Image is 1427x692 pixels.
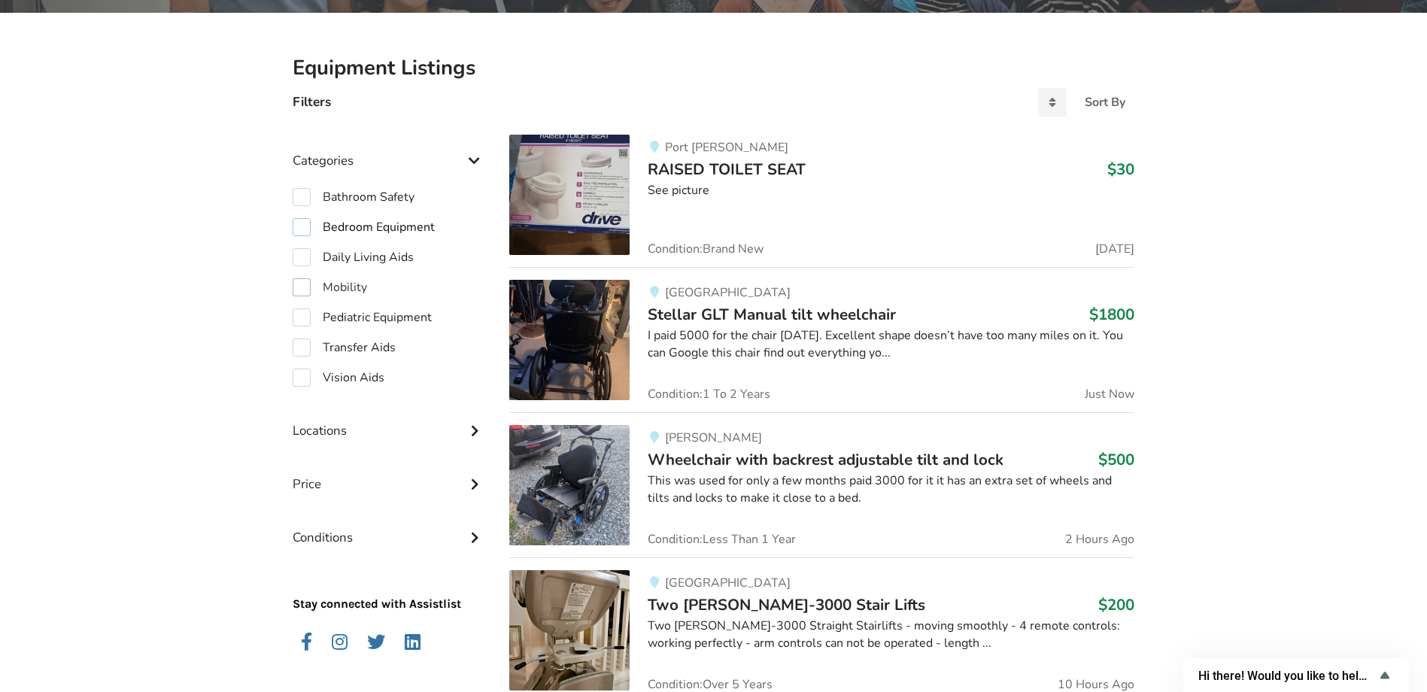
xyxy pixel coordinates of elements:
div: This was used for only a few months paid 3000 for it it has an extra set of wheels and tilts and ... [648,472,1134,507]
span: 10 Hours Ago [1058,678,1134,690]
span: Just Now [1085,388,1134,400]
span: Condition: Less Than 1 Year [648,533,796,545]
span: Wheelchair with backrest adjustable tilt and lock [648,449,1003,470]
div: Conditions [293,499,485,553]
span: [GEOGRAPHIC_DATA] [665,575,791,591]
h3: $500 [1098,450,1134,469]
span: Two [PERSON_NAME]-3000 Stair Lifts [648,594,925,615]
span: Hi there! Would you like to help us improve AssistList? [1198,669,1376,683]
span: [DATE] [1095,243,1134,255]
h2: Equipment Listings [293,55,1134,81]
span: Condition: Over 5 Years [648,678,773,690]
span: [PERSON_NAME] [665,429,762,446]
h3: $1800 [1089,305,1134,324]
button: Show survey - Hi there! Would you like to help us improve AssistList? [1198,666,1394,684]
a: mobility-stellar glt manual tilt wheelchair [GEOGRAPHIC_DATA]Stellar GLT Manual tilt wheelchair$1... [509,267,1134,412]
label: Bedroom Equipment [293,218,435,236]
label: Bathroom Safety [293,188,414,206]
label: Pediatric Equipment [293,308,432,326]
img: mobility-wheelchair with backrest adjustable tilt and lock [509,425,630,545]
label: Transfer Aids [293,338,396,357]
label: Daily Living Aids [293,248,414,266]
h3: $30 [1107,159,1134,179]
span: RAISED TOILET SEAT [648,159,806,180]
span: Condition: Brand New [648,243,764,255]
p: Stay connected with Assistlist [293,554,485,613]
a: bathroom safety-raised toilet seatPort [PERSON_NAME]RAISED TOILET SEAT$30See pictureCondition:Bra... [509,135,1134,267]
div: Price [293,446,485,499]
img: mobility-two bruno sre-3000 stair lifts [509,570,630,690]
h3: $200 [1098,595,1134,615]
div: Two [PERSON_NAME]-3000 Straight Stairlifts - moving smoothly - 4 remote controls: working perfect... [648,618,1134,652]
span: Stellar GLT Manual tilt wheelchair [648,304,896,325]
div: Categories [293,123,485,176]
label: Vision Aids [293,369,384,387]
span: [GEOGRAPHIC_DATA] [665,284,791,301]
img: mobility-stellar glt manual tilt wheelchair [509,280,630,400]
div: Locations [293,393,485,446]
h4: Filters [293,93,331,111]
span: Condition: 1 To 2 Years [648,388,770,400]
div: See picture [648,182,1134,199]
div: I paid 5000 for the chair [DATE]. Excellent shape doesn’t have too many miles on it. You can Goog... [648,327,1134,362]
a: mobility-wheelchair with backrest adjustable tilt and lock [PERSON_NAME]Wheelchair with backrest ... [509,412,1134,557]
span: 2 Hours Ago [1065,533,1134,545]
span: Port [PERSON_NAME] [665,139,788,156]
label: Mobility [293,278,367,296]
img: bathroom safety-raised toilet seat [509,135,630,255]
div: Sort By [1085,96,1125,108]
